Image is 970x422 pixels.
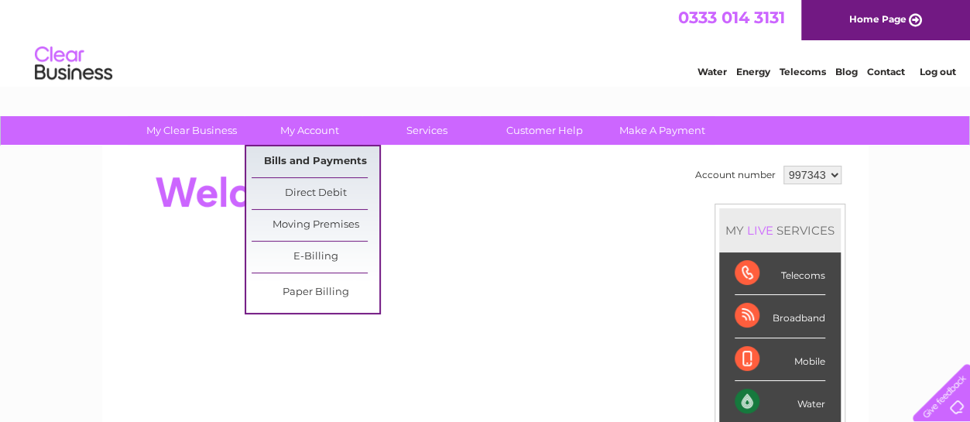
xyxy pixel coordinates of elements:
a: Moving Premises [252,210,379,241]
a: Customer Help [481,116,608,145]
a: My Clear Business [128,116,255,145]
a: Telecoms [780,66,826,77]
a: My Account [245,116,373,145]
a: Energy [736,66,770,77]
div: MY SERVICES [719,208,841,252]
img: logo.png [34,40,113,87]
a: Make A Payment [598,116,726,145]
a: Paper Billing [252,277,379,308]
div: Broadband [735,295,825,338]
a: Water [698,66,727,77]
td: Account number [691,162,780,188]
a: 0333 014 3131 [678,8,785,27]
a: Log out [919,66,955,77]
a: Direct Debit [252,178,379,209]
div: LIVE [744,223,776,238]
a: Blog [835,66,858,77]
a: E-Billing [252,242,379,273]
a: Services [363,116,491,145]
a: Contact [867,66,905,77]
div: Mobile [735,338,825,381]
div: Clear Business is a trading name of Verastar Limited (registered in [GEOGRAPHIC_DATA] No. 3667643... [120,9,852,75]
div: Telecoms [735,252,825,295]
a: Bills and Payments [252,146,379,177]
